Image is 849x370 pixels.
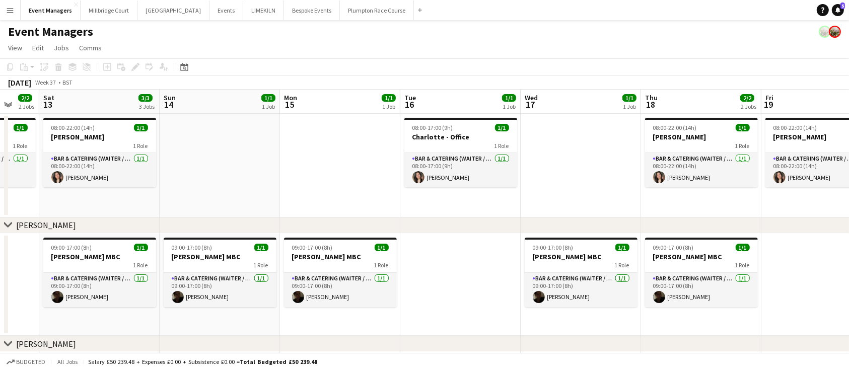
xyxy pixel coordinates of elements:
span: Mon [284,93,297,102]
div: 1 Job [262,103,275,110]
h1: Event Managers [8,24,93,39]
span: 13 [42,99,54,110]
span: View [8,43,22,52]
button: [GEOGRAPHIC_DATA] [137,1,209,20]
span: 17 [523,99,538,110]
h3: [PERSON_NAME] MBC [164,252,276,261]
div: [DATE] [8,78,31,88]
app-card-role: Bar & Catering (Waiter / waitress)1/109:00-17:00 (8h)[PERSON_NAME] [525,273,638,307]
app-card-role: Bar & Catering (Waiter / waitress)1/108:00-22:00 (14h)[PERSON_NAME] [43,153,156,187]
a: Comms [75,41,106,54]
span: 2/2 [740,94,754,102]
h3: Charlotte - Office [404,132,517,141]
span: 08:00-17:00 (9h) [412,124,453,131]
span: 1 Role [374,261,389,269]
button: Events [209,1,243,20]
app-job-card: 08:00-22:00 (14h)1/1[PERSON_NAME]1 RoleBar & Catering (Waiter / waitress)1/108:00-22:00 (14h)[PER... [43,118,156,187]
a: Edit [28,41,48,54]
span: Budgeted [16,358,45,365]
span: 09:00-17:00 (8h) [51,244,92,251]
span: Thu [645,93,658,102]
span: 1 Role [133,261,148,269]
app-card-role: Bar & Catering (Waiter / waitress)1/108:00-17:00 (9h)[PERSON_NAME] [404,153,517,187]
app-job-card: 09:00-17:00 (8h)1/1[PERSON_NAME] MBC1 RoleBar & Catering (Waiter / waitress)1/109:00-17:00 (8h)[P... [645,238,758,307]
span: Fri [765,93,773,102]
span: Sun [164,93,176,102]
span: 16 [403,99,416,110]
h3: [PERSON_NAME] MBC [43,252,156,261]
span: 1 Role [494,142,509,150]
span: Sat [43,93,54,102]
span: Comms [79,43,102,52]
button: Budgeted [5,356,47,367]
span: Wed [525,93,538,102]
div: 2 Jobs [741,103,756,110]
a: Jobs [50,41,73,54]
span: 09:00-17:00 (8h) [292,244,333,251]
h3: [PERSON_NAME] [43,132,156,141]
span: 09:00-17:00 (8h) [653,244,694,251]
span: 1/1 [495,124,509,131]
span: 2/2 [18,94,32,102]
div: 3 Jobs [139,103,155,110]
span: 1 Role [615,261,629,269]
span: 1/1 [622,94,636,102]
button: Plumpton Race Course [340,1,414,20]
span: 18 [644,99,658,110]
div: 2 Jobs [19,103,34,110]
div: BST [62,79,73,86]
span: Total Budgeted £50 239.48 [240,358,317,365]
h3: [PERSON_NAME] MBC [525,252,638,261]
span: 14 [162,99,176,110]
div: 1 Job [623,103,636,110]
span: 1/1 [615,244,629,251]
span: Tue [404,93,416,102]
span: 1/1 [382,94,396,102]
span: 08:00-22:00 (14h) [653,124,697,131]
span: 1/1 [134,244,148,251]
span: 09:00-17:00 (8h) [172,244,213,251]
div: [PERSON_NAME] [16,220,76,230]
button: Event Managers [21,1,81,20]
div: 1 Job [382,103,395,110]
span: All jobs [55,358,80,365]
span: 1/1 [254,244,268,251]
div: Salary £50 239.48 + Expenses £0.00 + Subsistence £0.00 = [88,358,317,365]
button: Millbridge Court [81,1,137,20]
span: 08:00-22:00 (14h) [51,124,95,131]
span: Week 37 [33,79,58,86]
span: 1/1 [134,124,148,131]
span: 19 [764,99,773,110]
app-job-card: 09:00-17:00 (8h)1/1[PERSON_NAME] MBC1 RoleBar & Catering (Waiter / waitress)1/109:00-17:00 (8h)[P... [284,238,397,307]
span: 1 Role [735,142,750,150]
span: 1/1 [375,244,389,251]
span: 1/1 [14,124,28,131]
app-job-card: 08:00-22:00 (14h)1/1[PERSON_NAME]1 RoleBar & Catering (Waiter / waitress)1/108:00-22:00 (14h)[PER... [645,118,758,187]
h3: [PERSON_NAME] MBC [645,252,758,261]
div: [PERSON_NAME] [16,339,76,349]
span: 1/1 [502,94,516,102]
a: 5 [832,4,844,16]
span: 1 Role [254,261,268,269]
button: Bespoke Events [284,1,340,20]
span: 1 Role [13,142,28,150]
app-job-card: 09:00-17:00 (8h)1/1[PERSON_NAME] MBC1 RoleBar & Catering (Waiter / waitress)1/109:00-17:00 (8h)[P... [43,238,156,307]
app-job-card: 08:00-17:00 (9h)1/1Charlotte - Office1 RoleBar & Catering (Waiter / waitress)1/108:00-17:00 (9h)[... [404,118,517,187]
span: 09:00-17:00 (8h) [533,244,574,251]
span: 1/1 [261,94,275,102]
app-card-role: Bar & Catering (Waiter / waitress)1/108:00-22:00 (14h)[PERSON_NAME] [645,153,758,187]
app-user-avatar: Staffing Manager [819,26,831,38]
app-job-card: 09:00-17:00 (8h)1/1[PERSON_NAME] MBC1 RoleBar & Catering (Waiter / waitress)1/109:00-17:00 (8h)[P... [525,238,638,307]
button: LIMEKILN [243,1,284,20]
app-job-card: 09:00-17:00 (8h)1/1[PERSON_NAME] MBC1 RoleBar & Catering (Waiter / waitress)1/109:00-17:00 (8h)[P... [164,238,276,307]
span: 5 [840,3,845,9]
span: 1 Role [133,142,148,150]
